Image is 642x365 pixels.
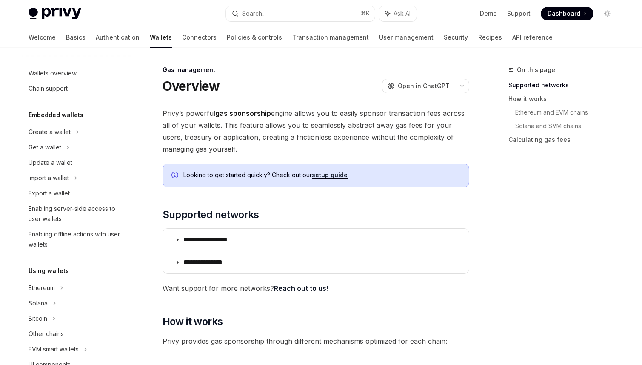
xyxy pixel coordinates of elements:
[215,109,271,118] strong: gas sponsorship
[508,78,621,92] a: Supported networks
[29,8,81,20] img: light logo
[22,227,131,252] a: Enabling offline actions with user wallets
[182,27,217,48] a: Connectors
[394,9,411,18] span: Ask AI
[478,27,502,48] a: Recipes
[29,68,77,78] div: Wallets overview
[29,266,69,276] h5: Using wallets
[29,127,71,137] div: Create a wallet
[508,133,621,147] a: Calculating gas fees
[379,6,417,21] button: Ask AI
[29,298,48,308] div: Solana
[507,9,531,18] a: Support
[22,66,131,81] a: Wallets overview
[29,27,56,48] a: Welcome
[361,10,370,17] span: ⌘ K
[29,83,68,94] div: Chain support
[29,204,126,224] div: Enabling server-side access to user wallets
[29,158,72,168] div: Update a wallet
[508,92,621,106] a: How it works
[163,66,469,74] div: Gas management
[480,9,497,18] a: Demo
[22,81,131,96] a: Chain support
[29,173,69,183] div: Import a wallet
[29,329,64,339] div: Other chains
[29,110,83,120] h5: Embedded wallets
[515,119,621,133] a: Solana and SVM chains
[96,27,140,48] a: Authentication
[29,313,47,324] div: Bitcoin
[242,9,266,19] div: Search...
[22,155,131,170] a: Update a wallet
[29,142,61,152] div: Get a wallet
[29,283,55,293] div: Ethereum
[29,229,126,250] div: Enabling offline actions with user wallets
[312,171,348,179] a: setup guide
[274,284,328,293] a: Reach out to us!
[398,82,450,90] span: Open in ChatGPT
[227,27,282,48] a: Policies & controls
[226,6,375,21] button: Search...⌘K
[292,27,369,48] a: Transaction management
[517,65,555,75] span: On this page
[171,172,180,180] svg: Info
[444,27,468,48] a: Security
[512,27,553,48] a: API reference
[163,315,223,328] span: How it works
[548,9,580,18] span: Dashboard
[29,188,70,198] div: Export a wallet
[163,208,259,221] span: Supported networks
[22,326,131,342] a: Other chains
[541,7,593,20] a: Dashboard
[163,107,469,155] span: Privy’s powerful engine allows you to easily sponsor transaction fees across all of your wallets....
[22,186,131,201] a: Export a wallet
[379,27,434,48] a: User management
[66,27,86,48] a: Basics
[163,78,220,94] h1: Overview
[183,171,460,179] span: Looking to get started quickly? Check out our .
[22,201,131,227] a: Enabling server-side access to user wallets
[163,335,469,347] span: Privy provides gas sponsorship through different mechanisms optimized for each chain:
[515,106,621,119] a: Ethereum and EVM chains
[600,7,614,20] button: Toggle dark mode
[382,79,455,93] button: Open in ChatGPT
[163,282,469,294] span: Want support for more networks?
[29,344,79,354] div: EVM smart wallets
[150,27,172,48] a: Wallets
